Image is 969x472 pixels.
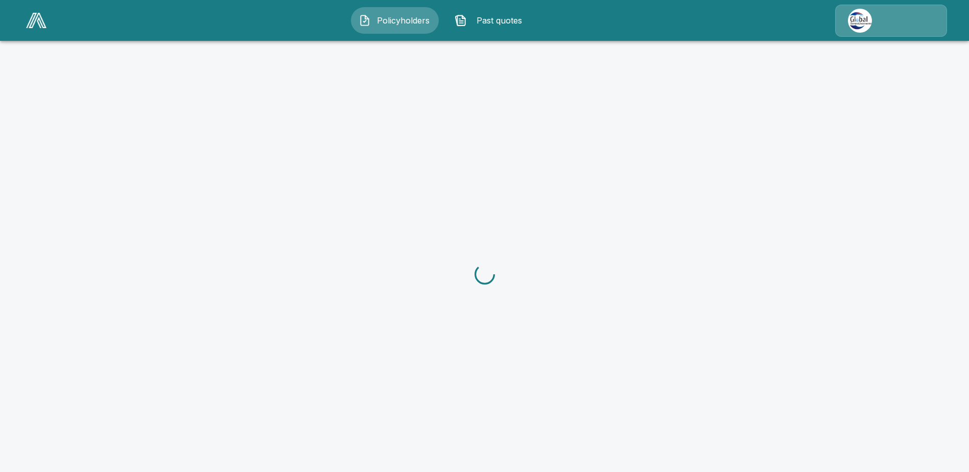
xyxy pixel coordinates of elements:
[471,14,527,27] span: Past quotes
[455,14,467,27] img: Past quotes Icon
[26,13,46,28] img: AA Logo
[375,14,431,27] span: Policyholders
[359,14,371,27] img: Policyholders Icon
[351,7,439,34] button: Policyholders IconPolicyholders
[447,7,535,34] button: Past quotes IconPast quotes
